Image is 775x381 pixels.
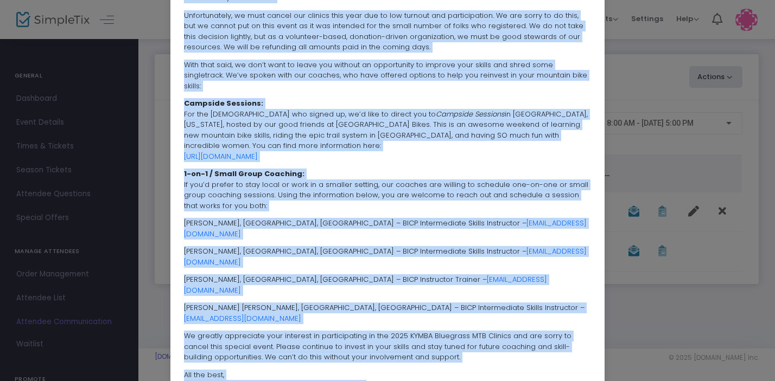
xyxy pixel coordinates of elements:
[184,274,591,295] p: [PERSON_NAME], [GEOGRAPHIC_DATA], [GEOGRAPHIC_DATA] – BICP Instructor Trainer –
[184,246,591,267] p: [PERSON_NAME], [GEOGRAPHIC_DATA], [GEOGRAPHIC_DATA] – BICP Intermediate Skills Instructor –
[184,169,591,211] p: If you’d prefer to stay local or work in a smaller setting, our coaches are willing to schedule o...
[184,302,591,324] p: [PERSON_NAME] [PERSON_NAME], [GEOGRAPHIC_DATA], [GEOGRAPHIC_DATA] – BICP Intermediate Skills Inst...
[184,331,591,363] p: We greatly appreciate your interest in participating in the 2025 KYMBA Bluegrass MTB Clinics and ...
[184,98,591,162] p: For the [DEMOGRAPHIC_DATA] who signed up, we’d like to direct you to in [GEOGRAPHIC_DATA], [US_ST...
[184,313,301,324] a: [EMAIL_ADDRESS][DOMAIN_NAME]
[184,169,304,179] strong: 1-on-1 / Small Group Coaching:
[184,98,263,108] strong: Campside Sessions:
[184,10,591,53] p: Unfortunately, we must cancel our clinics this year due to low turnout and participation. We are ...
[184,60,591,92] p: With that said, we don’t want to leave you without an opportunity to improve your skills and shre...
[184,151,258,162] a: [URL][DOMAIN_NAME]
[184,218,587,239] a: [EMAIL_ADDRESS][DOMAIN_NAME]
[184,218,591,239] p: [PERSON_NAME], [GEOGRAPHIC_DATA], [GEOGRAPHIC_DATA] – BICP Intermediate Skills Instructor –
[184,274,547,295] a: [EMAIL_ADDRESS][DOMAIN_NAME]
[184,246,587,267] a: [EMAIL_ADDRESS][DOMAIN_NAME]
[436,109,505,119] i: Campside Sessions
